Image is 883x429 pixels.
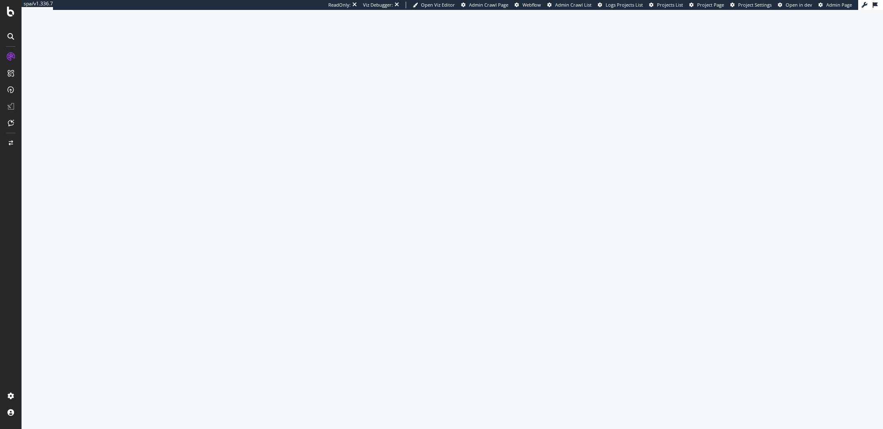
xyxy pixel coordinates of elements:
a: Open Viz Editor [413,2,455,8]
div: ReadOnly: [328,2,351,8]
a: Open in dev [778,2,812,8]
span: Projects List [657,2,683,8]
span: Project Settings [738,2,772,8]
span: Admin Crawl List [555,2,592,8]
span: Admin Crawl Page [469,2,508,8]
a: Project Settings [730,2,772,8]
span: Open Viz Editor [421,2,455,8]
a: Admin Crawl List [547,2,592,8]
span: Open in dev [786,2,812,8]
span: Logs Projects List [606,2,643,8]
a: Admin Crawl Page [461,2,508,8]
a: Webflow [515,2,541,8]
a: Project Page [689,2,724,8]
span: Webflow [522,2,541,8]
span: Project Page [697,2,724,8]
div: Viz Debugger: [363,2,393,8]
a: Logs Projects List [598,2,643,8]
div: animation [423,198,482,228]
a: Projects List [649,2,683,8]
span: Admin Page [826,2,852,8]
a: Admin Page [818,2,852,8]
